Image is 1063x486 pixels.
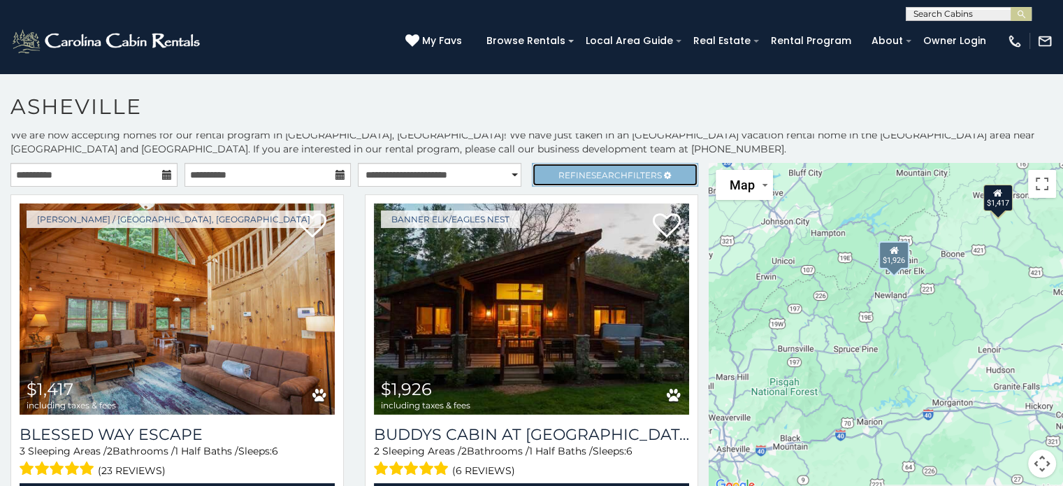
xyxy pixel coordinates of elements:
[20,425,335,444] a: Blessed Way Escape
[591,170,628,180] span: Search
[381,401,470,410] span: including taxes & fees
[98,462,166,480] span: (23 reviews)
[374,425,689,444] h3: Buddys Cabin at Eagles Nest
[558,170,662,180] span: Refine Filters
[20,203,335,415] a: Blessed Way Escape $1,417 including taxes & fees
[532,163,699,187] a: RefineSearchFilters
[452,462,515,480] span: (6 reviews)
[20,203,335,415] img: Blessed Way Escape
[381,210,520,228] a: Banner Elk/Eagles Nest
[175,445,238,457] span: 1 Half Baths /
[764,30,858,52] a: Rental Program
[626,445,632,457] span: 6
[27,210,321,228] a: [PERSON_NAME] / [GEOGRAPHIC_DATA], [GEOGRAPHIC_DATA]
[374,203,689,415] a: Buddys Cabin at Eagles Nest $1,926 including taxes & fees
[730,178,755,192] span: Map
[20,445,25,457] span: 3
[381,379,432,399] span: $1,926
[686,30,758,52] a: Real Estate
[916,30,993,52] a: Owner Login
[529,445,593,457] span: 1 Half Baths /
[422,34,462,48] span: My Favs
[1028,170,1056,198] button: Toggle fullscreen view
[374,445,379,457] span: 2
[716,170,773,200] button: Change map style
[272,445,278,457] span: 6
[865,30,910,52] a: About
[20,444,335,480] div: Sleeping Areas / Bathrooms / Sleeps:
[27,401,116,410] span: including taxes & fees
[374,203,689,415] img: Buddys Cabin at Eagles Nest
[374,425,689,444] a: Buddys Cabin at [GEOGRAPHIC_DATA]
[579,30,680,52] a: Local Area Guide
[374,444,689,480] div: Sleeping Areas / Bathrooms / Sleeps:
[479,30,572,52] a: Browse Rentals
[878,241,909,269] div: $1,926
[405,34,465,49] a: My Favs
[1028,450,1056,478] button: Map camera controls
[1007,34,1022,49] img: phone-regular-white.png
[10,27,204,55] img: White-1-2.png
[27,379,73,399] span: $1,417
[1037,34,1053,49] img: mail-regular-white.png
[107,445,113,457] span: 2
[983,185,1012,211] div: $1,417
[461,445,467,457] span: 2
